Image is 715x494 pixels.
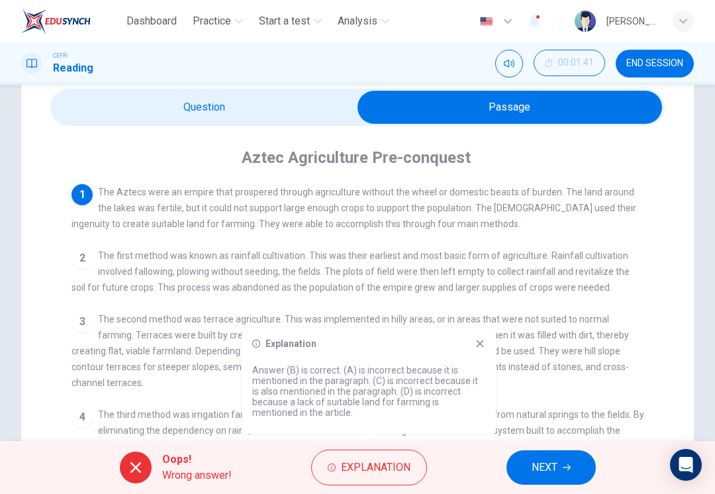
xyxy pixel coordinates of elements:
[21,8,91,34] img: EduSynch logo
[126,13,177,29] span: Dashboard
[670,449,702,481] div: Open Intercom Messenger
[71,248,93,269] div: 2
[193,13,231,29] span: Practice
[532,458,557,477] span: NEXT
[606,13,657,29] div: [PERSON_NAME]
[242,147,471,168] h4: Aztec Agriculture Pre-conquest
[71,407,93,428] div: 4
[71,250,630,293] span: The first method was known as rainfall cultivation. This was their earliest and most basic form o...
[341,458,410,477] span: Explanation
[478,17,495,26] img: en
[53,51,67,60] span: CEFR
[71,184,93,205] div: 1
[575,11,596,32] img: Profile picture
[259,13,310,29] span: Start a test
[252,365,485,418] p: Answer (B) is correct. (A) is incorrect because it is mentioned in the paragraph. (C) is incorrec...
[534,50,605,77] div: Hide
[162,452,232,468] span: Oops!
[71,314,629,388] span: The second method was terrace agriculture. This was implemented in hilly areas, or in areas that ...
[71,311,93,332] div: 3
[53,60,93,76] h1: Reading
[71,187,636,229] span: The Aztecs were an empire that prospered through agriculture without the wheel or domestic beasts...
[495,50,523,77] div: Mute
[162,468,232,483] span: Wrong answer!
[558,58,594,68] span: 00:01:41
[338,13,377,29] span: Analysis
[626,58,683,69] span: END SESSION
[265,338,316,349] h6: Explanation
